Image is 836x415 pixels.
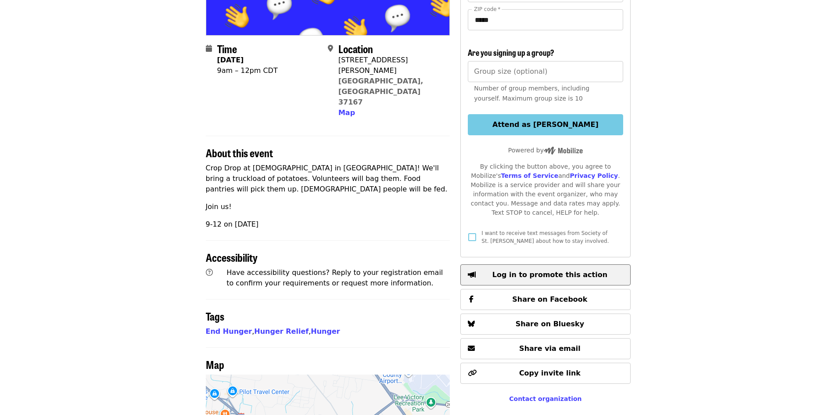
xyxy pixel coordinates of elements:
[254,327,311,336] span: ,
[468,61,623,82] input: [object Object]
[206,44,212,53] i: calendar icon
[226,268,443,287] span: Have accessibility questions? Reply to your registration email to confirm your requirements or re...
[501,172,558,179] a: Terms of Service
[474,85,589,102] span: Number of group members, including yourself. Maximum group size is 10
[328,44,333,53] i: map-marker-alt icon
[206,219,450,230] p: 9-12 on [DATE]
[544,147,583,155] img: Powered by Mobilize
[474,7,500,12] label: ZIP code
[311,327,340,336] a: Hunger
[468,47,554,58] span: Are you signing up a group?
[509,395,581,402] a: Contact organization
[206,357,224,372] span: Map
[481,230,609,244] span: I want to receive text messages from Society of St. [PERSON_NAME] about how to stay involved.
[206,202,450,212] p: Join us!
[512,295,587,303] span: Share on Facebook
[206,327,255,336] span: ,
[468,114,623,135] button: Attend as [PERSON_NAME]
[460,264,630,285] button: Log in to promote this action
[468,162,623,217] div: By clicking the button above, you agree to Mobilize's and . Mobilize is a service provider and wi...
[460,314,630,335] button: Share on Bluesky
[460,289,630,310] button: Share on Facebook
[338,108,355,118] button: Map
[508,147,583,154] span: Powered by
[519,369,581,377] span: Copy invite link
[254,327,309,336] a: Hunger Relief
[206,327,252,336] a: End Hunger
[338,77,423,106] a: [GEOGRAPHIC_DATA], [GEOGRAPHIC_DATA] 37167
[206,163,450,195] p: Crop Drop at [DEMOGRAPHIC_DATA] in [GEOGRAPHIC_DATA]! We'll bring a truckload of potatoes. Volunt...
[217,65,278,76] div: 9am – 12pm CDT
[206,249,258,265] span: Accessibility
[217,41,237,56] span: Time
[206,268,213,277] i: question-circle icon
[338,108,355,117] span: Map
[206,308,224,324] span: Tags
[492,271,607,279] span: Log in to promote this action
[516,320,585,328] span: Share on Bluesky
[338,55,443,76] div: [STREET_ADDRESS][PERSON_NAME]
[519,344,581,353] span: Share via email
[460,338,630,359] button: Share via email
[460,363,630,384] button: Copy invite link
[570,172,618,179] a: Privacy Policy
[217,56,244,64] strong: [DATE]
[338,41,373,56] span: Location
[206,145,273,160] span: About this event
[468,9,623,30] input: ZIP code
